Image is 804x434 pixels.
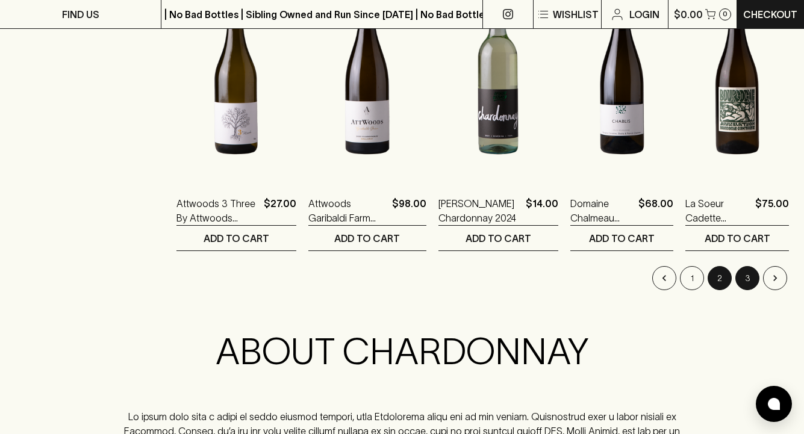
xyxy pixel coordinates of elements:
button: ADD TO CART [570,226,674,250]
button: ADD TO CART [438,226,558,250]
p: $14.00 [526,196,558,225]
button: page 2 [708,266,732,290]
a: Attwoods 3 Three By Attwoods Chardonnay 2024 [176,196,259,225]
a: [PERSON_NAME] Chardonnay 2024 [438,196,521,225]
p: $75.00 [755,196,789,225]
p: $68.00 [638,196,673,225]
p: $27.00 [264,196,296,225]
button: Go to page 1 [680,266,704,290]
p: Checkout [743,7,797,22]
p: FIND US [62,7,99,22]
p: ADD TO CART [204,231,269,246]
p: Login [629,7,659,22]
p: ADD TO CART [705,231,770,246]
a: La Soeur Cadette Bourgogne Blanc 2023 [685,196,750,225]
button: Go to previous page [652,266,676,290]
nav: pagination navigation [176,266,789,290]
p: ADD TO CART [466,231,531,246]
p: 0 [723,11,728,17]
p: Wishlist [553,7,599,22]
button: ADD TO CART [176,226,296,250]
a: Attwoods Garibaldi Farm Chardonnay 2023 [308,196,387,225]
p: ADD TO CART [334,231,400,246]
p: ADD TO CART [589,231,655,246]
button: Go to next page [763,266,787,290]
p: $0.00 [674,7,703,22]
img: bubble-icon [768,398,780,410]
button: Go to page 3 [735,266,759,290]
a: Domaine Chalmeau Chablis 2022 [570,196,634,225]
h2: ABOUT CHARDONNAY [120,330,684,373]
p: $98.00 [392,196,426,225]
button: ADD TO CART [308,226,426,250]
button: ADD TO CART [685,226,789,250]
